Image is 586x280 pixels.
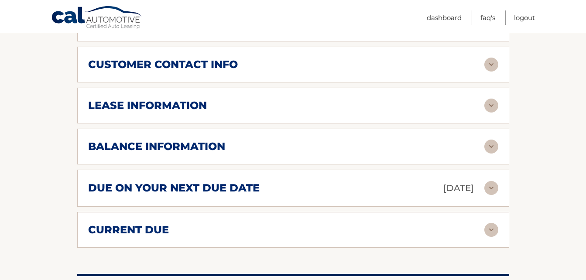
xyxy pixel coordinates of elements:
img: accordion-rest.svg [484,58,498,72]
a: Dashboard [427,10,462,25]
h2: customer contact info [88,58,238,71]
p: [DATE] [443,181,474,196]
img: accordion-rest.svg [484,140,498,154]
h2: due on your next due date [88,181,260,195]
img: accordion-rest.svg [484,223,498,237]
img: accordion-rest.svg [484,99,498,113]
h2: current due [88,223,169,236]
h2: lease information [88,99,207,112]
img: accordion-rest.svg [484,181,498,195]
a: Logout [514,10,535,25]
h2: balance information [88,140,225,153]
a: FAQ's [480,10,495,25]
a: Cal Automotive [51,6,143,31]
